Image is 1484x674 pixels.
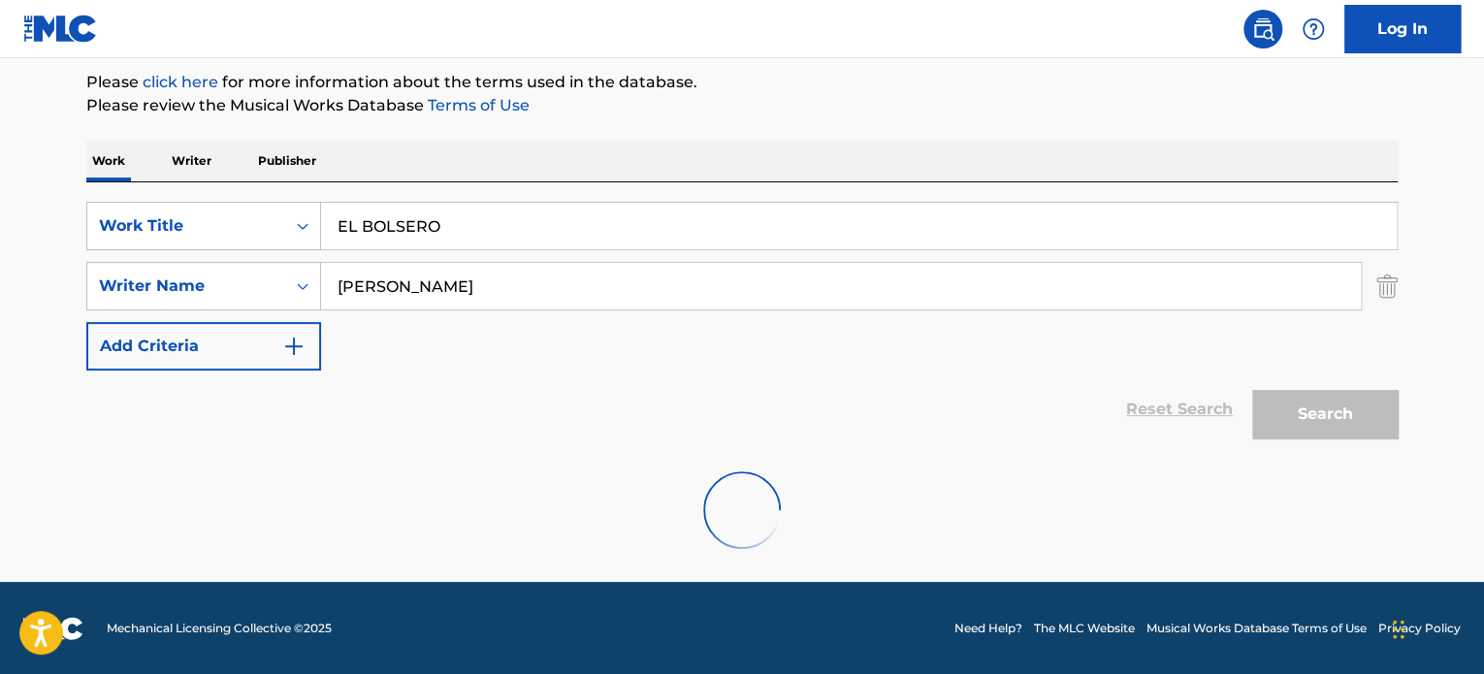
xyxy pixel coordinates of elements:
a: click here [143,73,218,91]
form: Search Form [86,202,1398,448]
img: help [1302,17,1325,41]
button: Add Criteria [86,322,321,370]
p: Publisher [252,141,322,181]
div: Drag [1393,600,1404,658]
a: The MLC Website [1034,620,1135,637]
p: Writer [166,141,217,181]
iframe: Chat Widget [1387,581,1484,674]
img: MLC Logo [23,15,98,43]
a: Log In [1344,5,1461,53]
div: Writer Name [99,274,274,298]
div: Work Title [99,214,274,238]
img: 9d2ae6d4665cec9f34b9.svg [282,335,306,358]
img: Delete Criterion [1376,262,1398,310]
a: Privacy Policy [1378,620,1461,637]
img: preloader [703,471,781,549]
img: logo [23,617,83,640]
a: Terms of Use [424,96,530,114]
a: Public Search [1243,10,1282,48]
a: Need Help? [954,620,1022,637]
p: Please for more information about the terms used in the database. [86,71,1398,94]
span: Mechanical Licensing Collective © 2025 [107,620,332,637]
img: search [1251,17,1274,41]
a: Musical Works Database Terms of Use [1146,620,1367,637]
p: Please review the Musical Works Database [86,94,1398,117]
div: Help [1294,10,1333,48]
p: Work [86,141,131,181]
